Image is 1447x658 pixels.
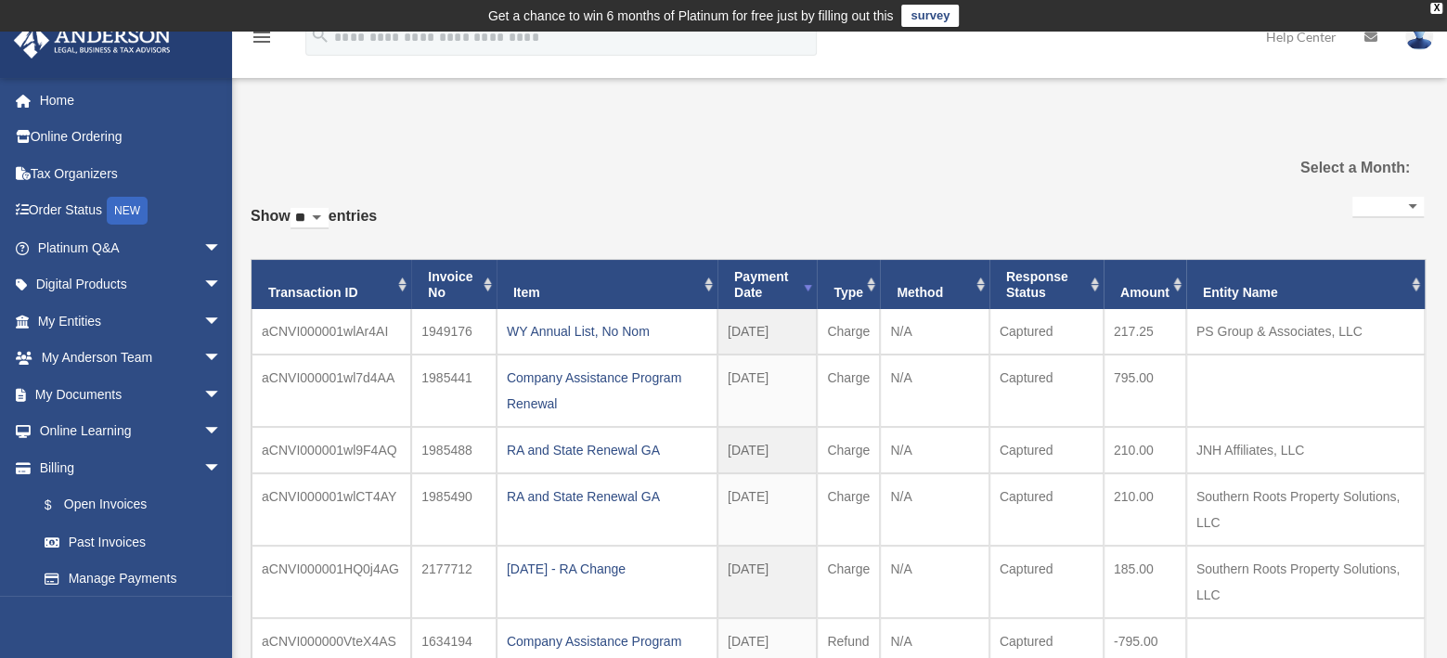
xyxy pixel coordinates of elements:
td: [DATE] [717,309,817,355]
select: Showentries [291,208,329,229]
label: Select a Month: [1242,155,1410,181]
img: Anderson Advisors Platinum Portal [8,22,176,58]
a: Past Invoices [26,523,240,561]
a: Billingarrow_drop_down [13,449,250,486]
a: My Entitiesarrow_drop_down [13,303,250,340]
a: My Documentsarrow_drop_down [13,376,250,413]
span: arrow_drop_down [203,266,240,304]
div: NEW [107,197,148,225]
img: User Pic [1405,23,1433,50]
th: Method: activate to sort column ascending [880,260,989,310]
td: 1949176 [411,309,497,355]
a: Home [13,82,250,119]
div: RA and State Renewal GA [507,484,707,510]
span: arrow_drop_down [203,449,240,487]
th: Invoice No: activate to sort column ascending [411,260,497,310]
td: N/A [880,355,989,427]
span: arrow_drop_down [203,413,240,451]
td: aCNVI000001wlCT4AY [252,473,411,546]
div: Get a chance to win 6 months of Platinum for free just by filling out this [488,5,894,27]
td: Southern Roots Property Solutions, LLC [1186,473,1425,546]
div: Company Assistance Program Renewal [507,365,707,417]
td: Captured [989,473,1104,546]
div: RA and State Renewal GA [507,437,707,463]
span: arrow_drop_down [203,340,240,378]
i: search [310,25,330,45]
th: Response Status: activate to sort column ascending [989,260,1104,310]
a: $Open Invoices [26,486,250,524]
span: arrow_drop_down [203,303,240,341]
a: survey [901,5,959,27]
td: 210.00 [1104,427,1186,473]
td: 185.00 [1104,546,1186,618]
td: [DATE] [717,355,817,427]
td: aCNVI000001HQ0j4AG [252,546,411,618]
th: Entity Name: activate to sort column ascending [1186,260,1425,310]
a: Digital Productsarrow_drop_down [13,266,250,303]
td: 1985441 [411,355,497,427]
th: Transaction ID: activate to sort column ascending [252,260,411,310]
td: Charge [817,355,880,427]
td: 1985488 [411,427,497,473]
td: Captured [989,427,1104,473]
td: aCNVI000001wlAr4AI [252,309,411,355]
a: Online Ordering [13,119,250,156]
td: 210.00 [1104,473,1186,546]
td: Captured [989,309,1104,355]
td: JNH Affiliates, LLC [1186,427,1425,473]
td: [DATE] [717,546,817,618]
td: Charge [817,427,880,473]
th: Payment Date: activate to sort column ascending [717,260,817,310]
a: My Anderson Teamarrow_drop_down [13,340,250,377]
td: 2177712 [411,546,497,618]
td: aCNVI000001wl9F4AQ [252,427,411,473]
td: N/A [880,546,989,618]
a: Manage Payments [26,561,250,598]
span: arrow_drop_down [203,229,240,267]
td: Charge [817,309,880,355]
td: Charge [817,473,880,546]
a: Platinum Q&Aarrow_drop_down [13,229,250,266]
div: WY Annual List, No Nom [507,318,707,344]
div: [DATE] - RA Change [507,556,707,582]
td: N/A [880,427,989,473]
td: PS Group & Associates, LLC [1186,309,1425,355]
a: Order StatusNEW [13,192,250,230]
th: Item: activate to sort column ascending [497,260,717,310]
td: 1985490 [411,473,497,546]
a: Online Learningarrow_drop_down [13,413,250,450]
span: $ [55,494,64,517]
td: Charge [817,546,880,618]
div: close [1430,3,1442,14]
td: N/A [880,309,989,355]
td: N/A [880,473,989,546]
td: Captured [989,546,1104,618]
td: 217.25 [1104,309,1186,355]
td: Southern Roots Property Solutions, LLC [1186,546,1425,618]
td: Captured [989,355,1104,427]
i: menu [251,26,273,48]
td: aCNVI000001wl7d4AA [252,355,411,427]
td: 795.00 [1104,355,1186,427]
td: [DATE] [717,427,817,473]
span: arrow_drop_down [203,376,240,414]
th: Amount: activate to sort column ascending [1104,260,1186,310]
label: Show entries [251,203,377,248]
a: menu [251,32,273,48]
th: Type: activate to sort column ascending [817,260,880,310]
td: [DATE] [717,473,817,546]
a: Tax Organizers [13,155,250,192]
